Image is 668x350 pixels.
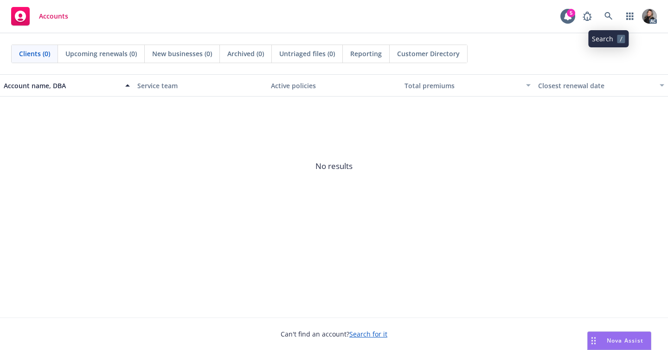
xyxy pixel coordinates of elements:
span: Reporting [350,49,382,58]
span: Accounts [39,13,68,20]
a: Switch app [621,7,639,26]
div: 5 [567,9,575,17]
a: Search for it [349,330,387,338]
div: Service team [137,81,263,91]
button: Active policies [267,74,401,97]
span: Nova Assist [607,337,643,344]
div: Total premiums [405,81,520,91]
span: New businesses (0) [152,49,212,58]
span: Can't find an account? [281,329,387,339]
span: Clients (0) [19,49,50,58]
button: Service team [134,74,267,97]
a: Accounts [7,3,72,29]
a: Report a Bug [578,7,597,26]
span: Untriaged files (0) [279,49,335,58]
span: Upcoming renewals (0) [65,49,137,58]
button: Closest renewal date [534,74,668,97]
span: Customer Directory [397,49,460,58]
div: Closest renewal date [538,81,654,91]
div: Active policies [271,81,397,91]
img: photo [642,9,657,24]
button: Total premiums [401,74,534,97]
div: Account name, DBA [4,81,120,91]
span: Archived (0) [227,49,264,58]
div: Drag to move [588,332,599,350]
button: Nova Assist [587,331,651,350]
a: Search [599,7,618,26]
